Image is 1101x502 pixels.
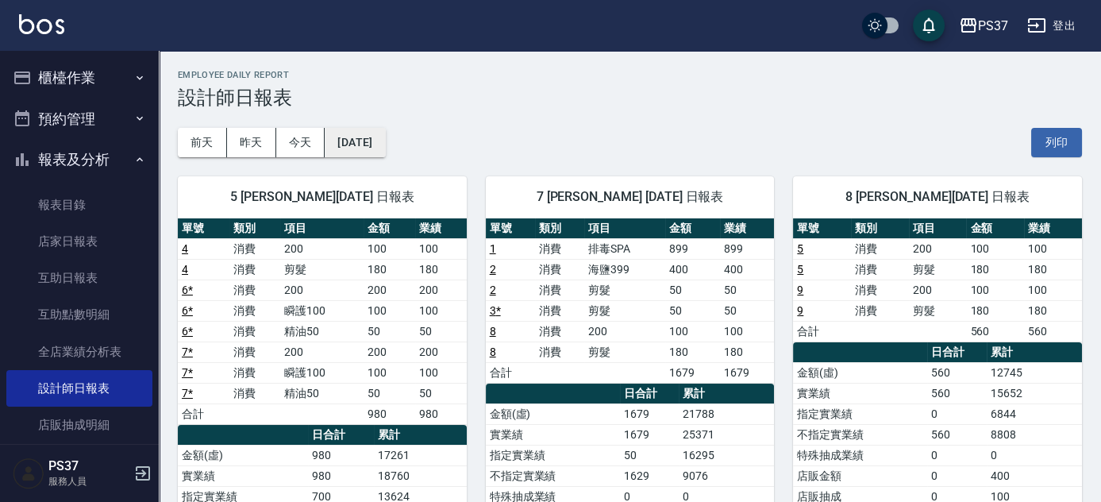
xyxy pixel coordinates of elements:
td: 0 [987,445,1082,465]
a: 2 [490,263,496,276]
td: 980 [415,404,467,424]
td: 實業績 [793,383,927,404]
td: 180 [415,259,467,280]
td: 特殊抽成業績 [793,445,927,465]
td: 180 [364,259,415,280]
td: 消費 [851,280,909,300]
th: 金額 [665,218,719,239]
td: 100 [364,362,415,383]
td: 560 [1024,321,1082,342]
td: 200 [909,238,967,259]
th: 日合計 [927,342,987,363]
td: 15652 [987,383,1082,404]
td: 合計 [486,362,535,383]
td: 合計 [793,321,851,342]
th: 業績 [720,218,774,239]
td: 200 [280,280,364,300]
td: 消費 [535,342,584,362]
a: 5 [797,263,803,276]
table: a dense table [178,218,467,425]
td: 400 [720,259,774,280]
td: 16295 [679,445,774,465]
td: 980 [364,404,415,424]
td: 消費 [229,280,281,300]
td: 消費 [535,280,584,300]
td: 不指定實業績 [486,465,620,486]
th: 業績 [1024,218,1082,239]
td: 金額(虛) [178,445,308,465]
a: 互助日報表 [6,260,152,296]
td: 100 [364,238,415,259]
td: 200 [415,342,467,362]
td: 0 [927,445,987,465]
td: 18760 [374,465,466,486]
td: 180 [966,259,1024,280]
td: 50 [665,280,719,300]
button: save [913,10,945,41]
a: 費用分析表 [6,443,152,480]
td: 剪髮 [584,342,666,362]
td: 1679 [620,424,679,445]
table: a dense table [486,218,775,384]
td: 100 [1024,280,1082,300]
th: 類別 [851,218,909,239]
a: 互助點數明細 [6,296,152,333]
td: 100 [415,238,467,259]
button: PS37 [953,10,1014,42]
th: 單號 [793,218,851,239]
button: 昨天 [227,128,276,157]
button: 今天 [276,128,325,157]
td: 消費 [229,362,281,383]
td: 180 [1024,300,1082,321]
button: 列印 [1031,128,1082,157]
td: 100 [966,280,1024,300]
th: 類別 [229,218,281,239]
th: 項目 [280,218,364,239]
a: 店販抽成明細 [6,407,152,443]
a: 1 [490,242,496,255]
button: 登出 [1021,11,1082,41]
td: 剪髮 [909,259,967,280]
button: 預約管理 [6,98,152,140]
a: 4 [182,242,188,255]
div: PS37 [978,16,1008,36]
td: 50 [364,321,415,342]
td: 海鹽399 [584,259,666,280]
a: 報表目錄 [6,187,152,223]
td: 合計 [178,404,229,424]
td: 排毒SPA [584,238,666,259]
td: 指定實業績 [486,445,620,465]
td: 50 [720,300,774,321]
a: 全店業績分析表 [6,334,152,370]
td: 100 [364,300,415,321]
td: 實業績 [486,424,620,445]
td: 實業績 [178,465,308,486]
td: 精油50 [280,321,364,342]
button: 前天 [178,128,227,157]
a: 店家日報表 [6,223,152,260]
td: 9076 [679,465,774,486]
th: 項目 [909,218,967,239]
td: 精油50 [280,383,364,404]
td: 200 [364,342,415,362]
td: 1629 [620,465,679,486]
td: 21788 [679,404,774,424]
td: 560 [927,362,987,383]
th: 項目 [584,218,666,239]
td: 200 [909,280,967,300]
td: 1679 [620,404,679,424]
td: 180 [1024,259,1082,280]
td: 消費 [851,238,909,259]
td: 100 [415,300,467,321]
td: 17261 [374,445,466,465]
th: 日合計 [308,425,374,446]
td: 消費 [229,300,281,321]
span: 8 [PERSON_NAME][DATE] 日報表 [812,189,1063,205]
td: 180 [966,300,1024,321]
td: 560 [927,383,987,404]
td: 560 [966,321,1024,342]
td: 200 [364,280,415,300]
a: 9 [797,304,803,317]
td: 消費 [535,300,584,321]
th: 日合計 [620,384,679,404]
